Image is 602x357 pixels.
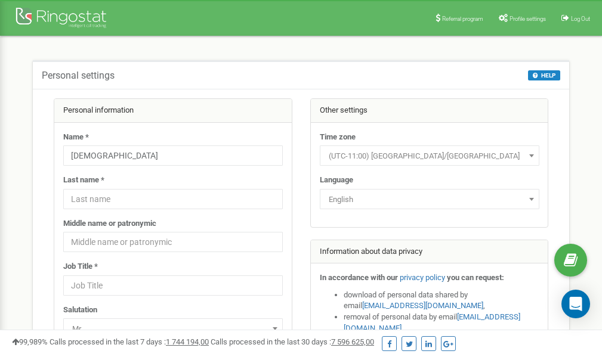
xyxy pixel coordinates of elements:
[311,99,548,123] div: Other settings
[63,261,98,272] label: Job Title *
[54,99,292,123] div: Personal information
[211,337,374,346] span: Calls processed in the last 30 days :
[63,132,89,143] label: Name *
[320,132,356,143] label: Time zone
[344,290,539,312] li: download of personal data shared by email ,
[561,290,590,318] div: Open Intercom Messenger
[362,301,483,310] a: [EMAIL_ADDRESS][DOMAIN_NAME]
[12,337,48,346] span: 99,989%
[331,337,374,346] u: 7 596 625,00
[63,218,156,229] label: Middle name or patronymic
[311,240,548,264] div: Information about data privacy
[510,15,546,22] span: Profile settings
[63,145,283,166] input: Name
[166,337,209,346] u: 1 744 194,00
[571,15,590,22] span: Log Out
[67,321,279,337] span: Mr.
[63,189,283,209] input: Last name
[63,175,104,186] label: Last name *
[63,318,283,339] span: Mr.
[63,232,283,252] input: Middle name or patronymic
[344,312,539,334] li: removal of personal data by email ,
[528,70,560,80] button: HELP
[50,337,209,346] span: Calls processed in the last 7 days :
[63,305,97,316] label: Salutation
[320,273,398,282] strong: In accordance with our
[324,148,535,164] span: (UTC-11:00) Pacific/Midway
[42,70,115,81] h5: Personal settings
[320,189,539,209] span: English
[320,145,539,166] span: (UTC-11:00) Pacific/Midway
[400,273,445,282] a: privacy policy
[320,175,353,186] label: Language
[63,275,283,296] input: Job Title
[442,15,483,22] span: Referral program
[324,191,535,208] span: English
[447,273,504,282] strong: you can request:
